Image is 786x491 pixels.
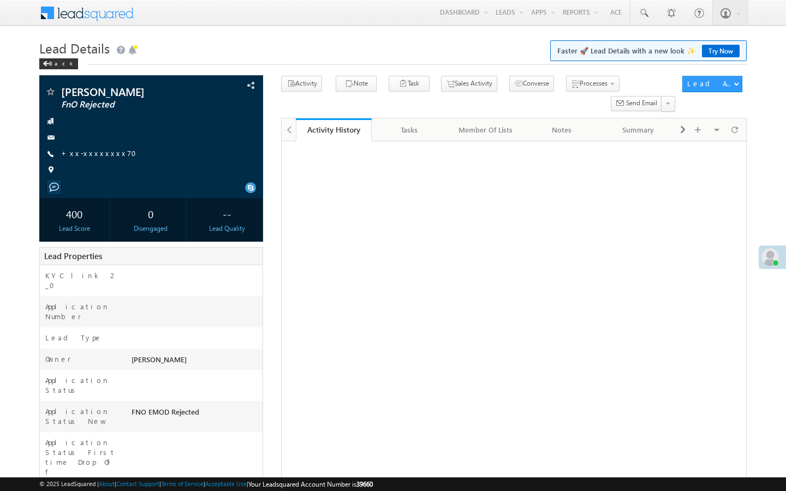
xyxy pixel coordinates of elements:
[372,118,448,141] a: Tasks
[45,302,121,321] label: Application Number
[509,76,554,92] button: Converse
[99,480,115,487] a: About
[448,118,525,141] a: Member Of Lists
[195,203,260,224] div: --
[389,76,430,92] button: Task
[45,354,71,364] label: Owner
[61,148,143,158] a: +xx-xxxxxxxx70
[533,123,591,136] div: Notes
[205,480,247,487] a: Acceptable Use
[457,123,515,136] div: Member Of Lists
[45,375,121,395] label: Application Status
[524,118,600,141] a: Notes
[39,479,373,489] span: © 2025 LeadSquared | | | | |
[580,79,608,87] span: Processes
[44,250,102,261] span: Lead Properties
[281,76,322,92] button: Activity
[39,39,110,57] span: Lead Details
[195,224,260,233] div: Lead Quality
[42,224,107,233] div: Lead Score
[161,480,204,487] a: Terms of Service
[118,224,183,233] div: Disengaged
[45,406,121,426] label: Application Status New
[304,124,364,135] div: Activity History
[118,203,183,224] div: 0
[380,123,438,136] div: Tasks
[45,438,121,477] label: Application Status First time Drop Off
[61,99,199,110] span: FnO Rejected
[42,203,107,224] div: 400
[296,118,372,141] a: Activity History
[609,123,667,136] div: Summary
[39,58,84,67] a: Back
[45,333,102,343] label: Lead Type
[702,45,740,57] a: Try Now
[682,76,742,92] button: Lead Actions
[61,86,199,97] span: [PERSON_NAME]
[566,76,620,92] button: Processes
[600,118,677,141] a: Summary
[129,406,263,422] div: FNO EMOD Rejected
[356,480,373,488] span: 39660
[248,480,373,488] span: Your Leadsquared Account Number is
[611,96,662,112] button: Send Email
[336,76,377,92] button: Note
[626,98,657,108] span: Send Email
[441,76,497,92] button: Sales Activity
[39,58,78,69] div: Back
[116,480,159,487] a: Contact Support
[557,45,740,56] span: Faster 🚀 Lead Details with a new look ✨
[45,271,121,290] label: KYC link 2_0
[132,355,187,364] span: [PERSON_NAME]
[687,79,734,88] div: Lead Actions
